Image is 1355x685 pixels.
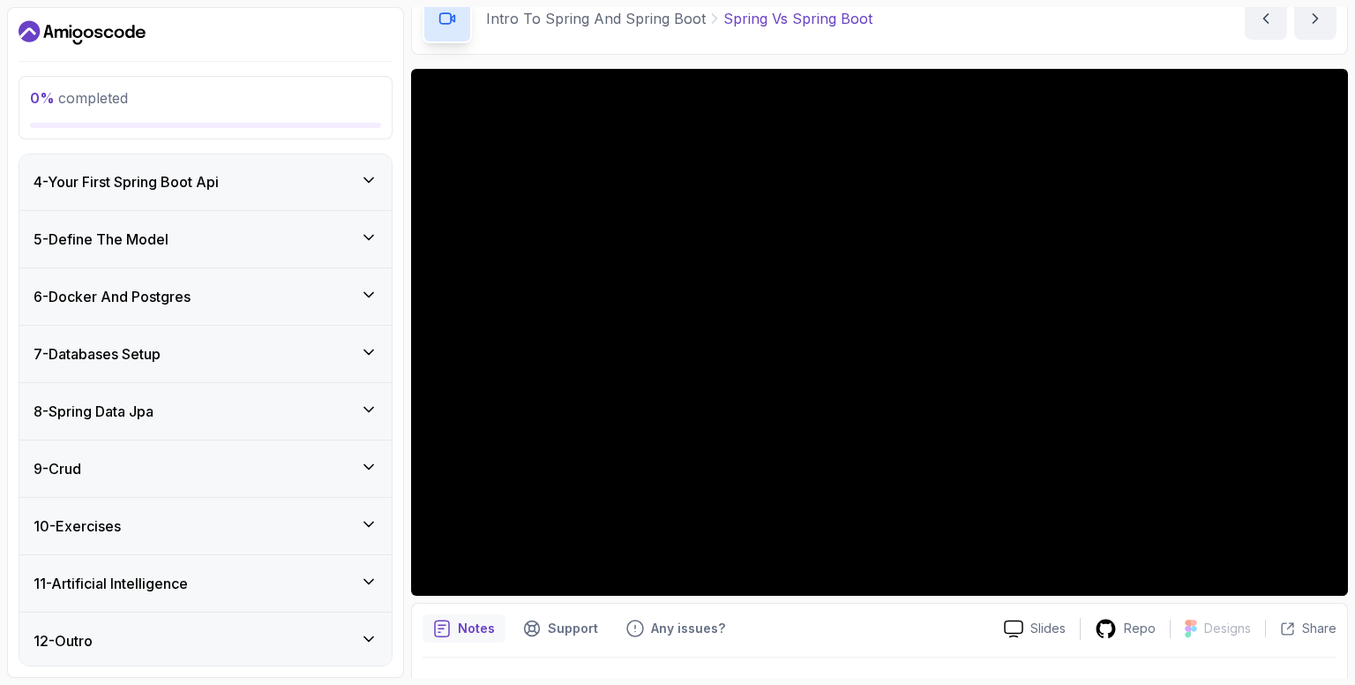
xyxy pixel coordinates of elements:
h3: 9 - Crud [34,458,81,479]
p: Spring Vs Spring Boot [723,8,872,29]
button: 10-Exercises [19,498,392,554]
button: 12-Outro [19,613,392,669]
h3: 7 - Databases Setup [34,343,161,365]
p: Intro To Spring And Spring Boot [486,8,706,29]
p: Repo [1124,620,1156,637]
button: Share [1265,620,1336,637]
a: Repo [1081,618,1170,640]
span: 0 % [30,89,55,107]
p: Any issues? [651,620,725,637]
h3: 6 - Docker And Postgres [34,286,191,307]
p: Slides [1030,620,1066,637]
p: Designs [1204,620,1251,637]
button: 8-Spring Data Jpa [19,383,392,440]
h3: 8 - Spring Data Jpa [34,401,153,422]
button: notes button [423,614,505,643]
button: 9-Crud [19,440,392,497]
a: Dashboard [19,19,146,47]
button: Feedback button [616,614,736,643]
h3: 5 - Define The Model [34,229,168,250]
a: Slides [990,620,1080,638]
p: Share [1302,620,1336,637]
span: completed [30,89,128,107]
button: 5-Define The Model [19,211,392,267]
p: Support [548,620,598,637]
h3: 10 - Exercises [34,516,121,537]
h3: 11 - Artificial Intelligence [34,573,188,594]
button: 4-Your First Spring Boot Api [19,154,392,210]
h3: 4 - Your First Spring Boot Api [34,171,219,192]
button: 11-Artificial Intelligence [19,555,392,612]
button: 6-Docker And Postgres [19,268,392,325]
p: Notes [458,620,495,637]
button: 7-Databases Setup [19,326,392,382]
h3: 12 - Outro [34,630,93,651]
iframe: 1 - Spring vs Spring Boot [411,69,1348,596]
button: Support button [513,614,609,643]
